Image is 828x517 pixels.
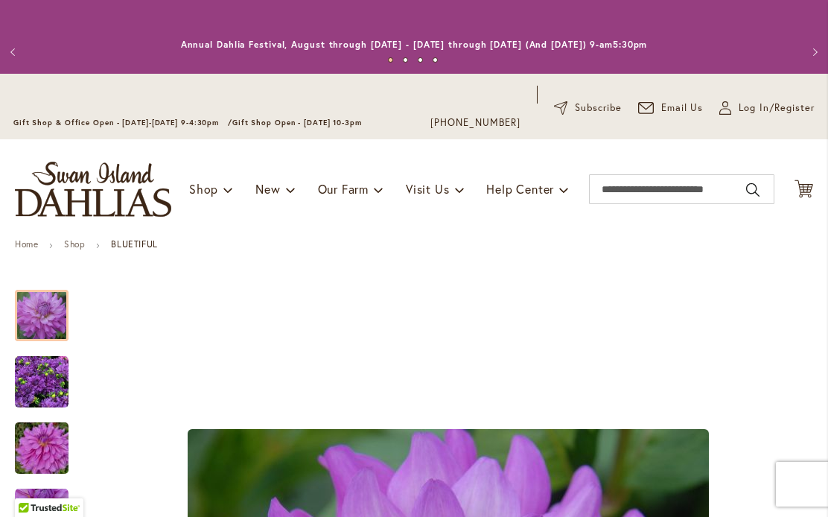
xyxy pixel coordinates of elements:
[575,101,622,115] span: Subscribe
[739,101,815,115] span: Log In/Register
[318,181,369,197] span: Our Farm
[15,341,83,407] div: Bluetiful
[798,37,828,67] button: Next
[255,181,280,197] span: New
[403,57,408,63] button: 2 of 4
[181,39,648,50] a: Annual Dahlia Festival, August through [DATE] - [DATE] through [DATE] (And [DATE]) 9-am5:30pm
[111,238,157,250] strong: BLUETIFUL
[430,115,520,130] a: [PHONE_NUMBER]
[11,464,53,506] iframe: Launch Accessibility Center
[189,181,218,197] span: Shop
[388,57,393,63] button: 1 of 4
[418,57,423,63] button: 3 of 4
[15,238,38,250] a: Home
[433,57,438,63] button: 4 of 4
[13,118,232,127] span: Gift Shop & Office Open - [DATE]-[DATE] 9-4:30pm /
[232,118,362,127] span: Gift Shop Open - [DATE] 10-3pm
[15,162,171,217] a: store logo
[64,238,85,250] a: Shop
[638,101,704,115] a: Email Us
[661,101,704,115] span: Email Us
[15,275,83,341] div: Bluetiful
[406,181,449,197] span: Visit Us
[15,407,83,474] div: Bluetiful
[486,181,554,197] span: Help Center
[719,101,815,115] a: Log In/Register
[15,355,69,409] img: Bluetiful
[554,101,622,115] a: Subscribe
